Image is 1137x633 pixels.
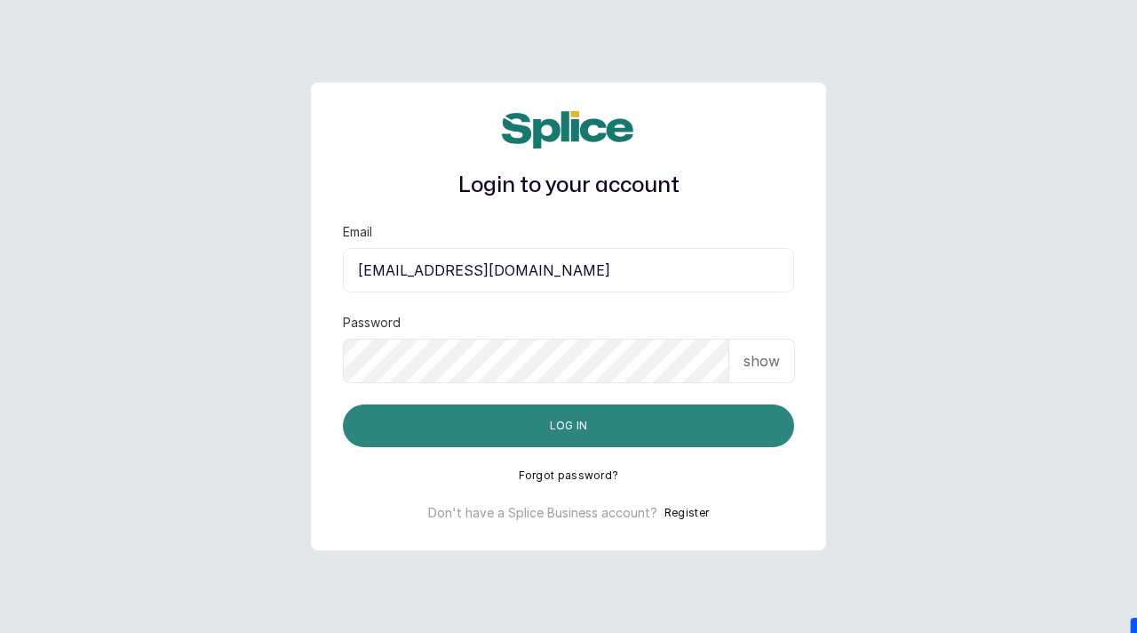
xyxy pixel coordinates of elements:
[428,504,657,522] p: Don't have a Splice Business account?
[343,223,372,241] label: Email
[343,314,401,332] label: Password
[343,248,794,292] input: email@acme.com
[519,469,619,483] button: Forgot password?
[343,405,794,447] button: Log in
[343,170,794,202] h1: Login to your account
[664,504,709,522] button: Register
[743,350,780,372] p: show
